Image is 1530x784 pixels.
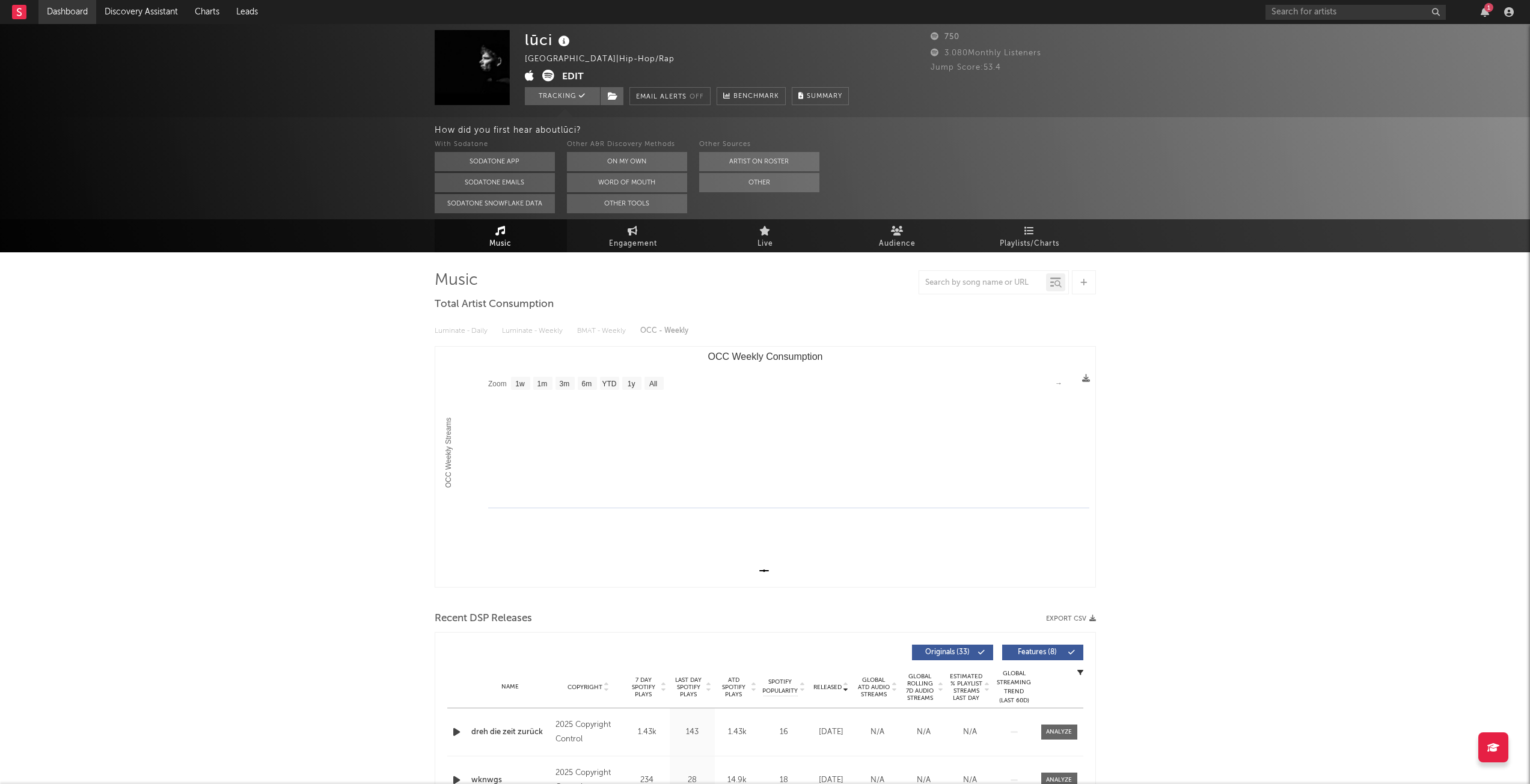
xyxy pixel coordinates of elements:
[673,676,705,698] span: Last Day Spotify Plays
[920,649,975,656] span: Originals ( 33 )
[950,673,983,702] span: Estimated % Playlist Streams Last Day
[699,219,831,252] a: Live
[811,726,851,738] div: [DATE]
[567,173,687,192] button: Word Of Mouth
[435,297,554,312] span: Total Artist Consumption
[471,682,550,691] div: Name
[435,173,555,192] button: Sodatone Emails
[1002,645,1083,660] button: Features(8)
[1481,7,1489,17] button: 1
[831,219,964,252] a: Audience
[931,64,1001,71] span: Jump Score: 53.4
[904,726,944,738] div: N/A
[1484,3,1493,12] div: 1
[813,684,842,691] span: Released
[435,612,532,626] span: Recent DSP Releases
[673,726,712,738] div: 143
[488,380,507,388] text: Zoom
[1000,237,1059,251] span: Playlists/Charts
[699,152,819,171] button: Artist on Roster
[733,90,779,104] span: Benchmark
[717,87,786,105] a: Benchmark
[525,87,600,105] button: Tracking
[567,219,699,252] a: Engagement
[931,33,959,41] span: 750
[996,669,1032,705] div: Global Streaming Trend (Last 60D)
[1265,5,1446,20] input: Search for artists
[1010,649,1065,656] span: Features ( 8 )
[435,138,555,152] div: With Sodatone
[628,726,667,738] div: 1.43k
[699,173,819,192] button: Other
[525,52,688,67] div: [GEOGRAPHIC_DATA] | Hip-Hop/Rap
[525,30,573,50] div: lūci
[444,418,453,488] text: OCC Weekly Streams
[567,194,687,213] button: Other Tools
[515,380,525,388] text: 1w
[567,138,687,152] div: Other A&R Discovery Methods
[950,726,990,738] div: N/A
[792,87,849,105] button: Summary
[807,93,842,100] span: Summary
[435,152,555,171] button: Sodatone App
[1055,379,1062,387] text: →
[602,380,616,388] text: YTD
[690,94,704,100] em: Off
[609,237,657,251] span: Engagement
[581,380,592,388] text: 6m
[435,194,555,213] button: Sodatone Snowflake Data
[629,87,711,105] button: Email AlertsOff
[762,678,798,696] span: Spotify Popularity
[1046,615,1096,622] button: Export CSV
[471,726,550,738] a: dreh die zeit zurück
[699,138,819,152] div: Other Sources
[763,726,805,738] div: 16
[904,673,937,702] span: Global Rolling 7D Audio Streams
[562,70,584,85] button: Edit
[555,718,621,747] div: 2025 Copyright Control
[649,380,656,388] text: All
[627,380,635,388] text: 1y
[919,278,1046,288] input: Search by song name or URL
[537,380,547,388] text: 1m
[559,380,569,388] text: 3m
[879,237,916,251] span: Audience
[964,219,1096,252] a: Playlists/Charts
[628,676,659,698] span: 7 Day Spotify Plays
[912,645,993,660] button: Originals(33)
[435,219,567,252] a: Music
[857,676,890,698] span: Global ATD Audio Streams
[708,351,822,362] text: OCC Weekly Consumption
[931,49,1041,57] span: 3.080 Monthly Listeners
[718,676,750,698] span: ATD Spotify Plays
[718,726,757,738] div: 1.43k
[857,726,898,738] div: N/A
[435,347,1095,587] svg: OCC Weekly Consumption
[567,152,687,171] button: On My Own
[489,237,512,251] span: Music
[568,684,602,691] span: Copyright
[757,237,773,251] span: Live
